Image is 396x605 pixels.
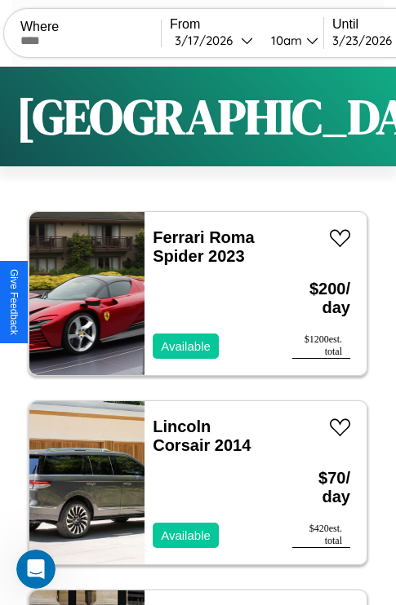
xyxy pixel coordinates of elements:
[170,17,323,32] label: From
[8,269,20,335] div: Give Feedback
[153,417,251,454] a: Lincoln Corsair 2014
[20,20,161,34] label: Where
[175,33,241,48] div: 3 / 17 / 2026
[292,263,350,333] h3: $ 200 / day
[292,333,350,359] div: $ 1200 est. total
[258,32,323,49] button: 10am
[170,32,258,49] button: 3/17/2026
[161,335,211,357] p: Available
[16,550,56,589] iframe: Intercom live chat
[292,453,350,523] h3: $ 70 / day
[161,524,211,546] p: Available
[263,33,306,48] div: 10am
[292,523,350,548] div: $ 420 est. total
[153,228,255,265] a: Ferrari Roma Spider 2023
